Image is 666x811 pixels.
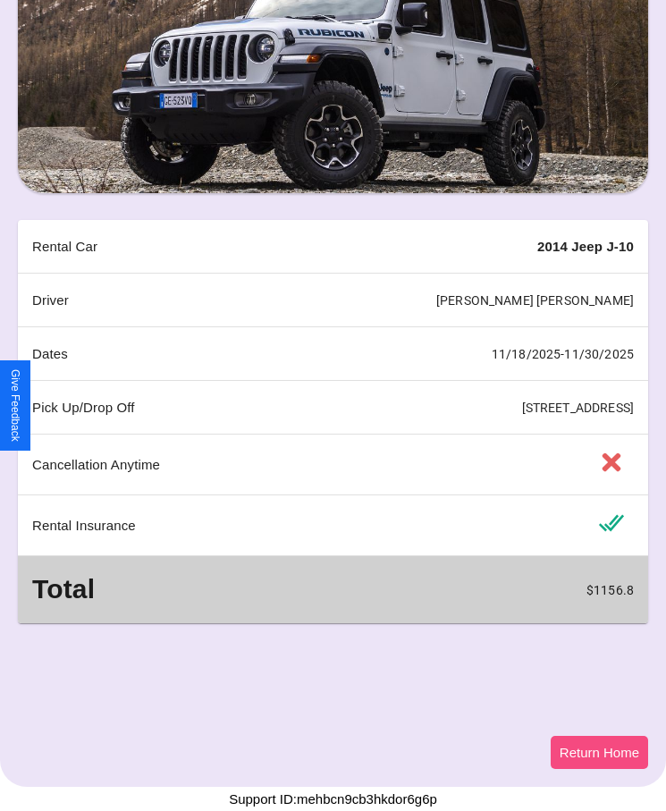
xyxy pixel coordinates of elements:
[32,288,261,312] p: Driver
[275,327,648,381] td: 11 / 18 / 2025 - 11 / 30 / 2025
[32,395,261,419] p: Pick Up/Drop Off
[32,342,261,366] p: Dates
[229,787,437,811] p: Support ID: mehbcn9cb3hkdor6g6p
[551,736,648,769] button: Return Home
[32,570,261,609] h3: Total
[290,237,634,256] h4: 2014 Jeep J-10
[275,274,648,327] td: [PERSON_NAME] [PERSON_NAME]
[32,513,261,537] p: Rental Insurance
[32,452,261,477] p: Cancellation Anytime
[18,220,648,623] table: simple table
[32,234,261,258] p: Rental Car
[275,556,648,623] td: $ 1156.8
[9,369,21,442] div: Give Feedback
[275,381,648,435] td: [STREET_ADDRESS]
